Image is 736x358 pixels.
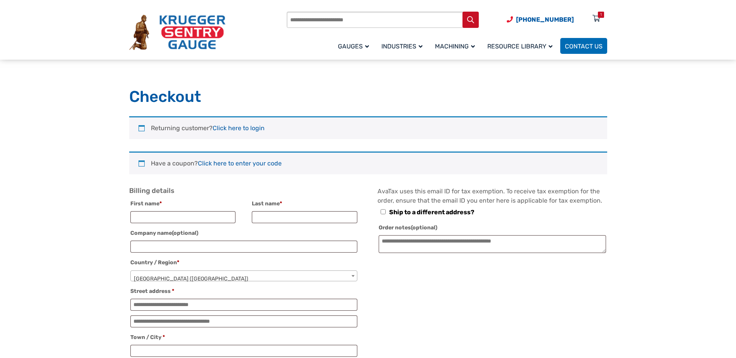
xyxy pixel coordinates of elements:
[560,38,607,54] a: Contact Us
[600,12,602,18] div: 1
[507,15,574,24] a: Phone Number (920) 434-8860
[213,124,265,132] a: Click here to login
[333,37,377,55] a: Gauges
[377,37,430,55] a: Industries
[130,198,236,209] label: First name
[381,209,386,214] input: Ship to a different address?
[129,151,607,174] div: Have a coupon?
[389,208,475,216] span: Ship to a different address?
[129,15,225,50] img: Krueger Sentry Gauge
[487,43,552,50] span: Resource Library
[130,286,357,297] label: Street address
[129,116,607,139] div: Returning customer?
[430,37,483,55] a: Machining
[483,37,560,55] a: Resource Library
[130,270,357,281] span: Country / Region
[130,228,357,239] label: Company name
[411,224,437,231] span: (optional)
[129,87,607,107] h1: Checkout
[129,187,358,195] h3: Billing details
[172,230,198,236] span: (optional)
[130,257,357,268] label: Country / Region
[381,43,423,50] span: Industries
[378,187,607,256] div: AvaTax uses this email ID for tax exemption. To receive tax exemption for the order, ensure that ...
[435,43,475,50] span: Machining
[338,43,369,50] span: Gauges
[198,160,282,167] a: Enter your coupon code
[131,271,357,287] span: United States (US)
[565,43,603,50] span: Contact Us
[379,222,606,233] label: Order notes
[252,198,357,209] label: Last name
[130,332,357,343] label: Town / City
[516,16,574,23] span: [PHONE_NUMBER]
